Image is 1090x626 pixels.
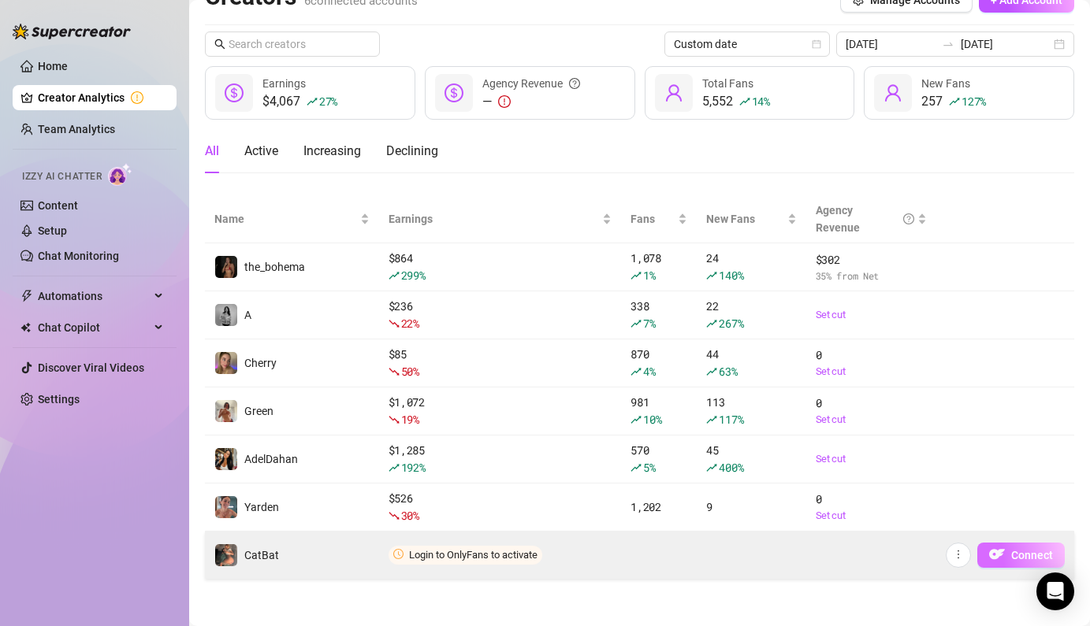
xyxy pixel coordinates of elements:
[643,316,655,331] span: 7 %
[1011,549,1053,561] span: Connect
[389,442,612,476] div: $ 1,285
[244,357,277,369] span: Cherry
[816,394,927,428] div: 0
[215,496,237,518] img: Yarden
[702,92,770,111] div: 5,552
[816,412,927,428] a: Set cut
[229,35,358,53] input: Search creators
[307,96,318,107] span: rise
[631,346,687,380] div: 870
[752,94,770,109] span: 14 %
[816,364,927,380] a: Set cut
[262,92,337,111] div: $4,067
[244,309,251,321] span: A
[953,549,964,560] span: more
[482,92,580,111] div: —
[38,224,67,237] a: Setup
[262,77,306,90] span: Earnings
[706,210,783,228] span: New Fans
[482,75,580,92] div: Agency Revenue
[379,195,622,243] th: Earnings
[38,123,115,135] a: Team Analytics
[38,361,144,374] a: Discover Viral Videos
[38,60,68,72] a: Home
[401,268,426,283] span: 299 %
[631,394,687,428] div: 981
[244,501,279,513] span: Yarden
[386,142,438,161] div: Declining
[205,195,379,243] th: Name
[702,77,753,90] span: Total Fans
[225,83,244,102] span: dollar-circle
[816,307,927,323] a: Set cut
[409,549,538,561] span: Login to OnlyFans to activate
[215,448,237,470] img: AdelDahan
[20,290,33,302] span: thunderbolt
[706,394,796,428] div: 113
[38,393,80,406] a: Settings
[706,270,717,281] span: rise
[719,412,743,427] span: 117 %
[389,250,612,284] div: $ 864
[108,163,132,186] img: AI Chatter
[38,283,150,309] span: Automations
[706,498,796,516] div: 9
[697,195,805,243] th: New Fans
[389,318,400,329] span: fall
[389,346,612,380] div: $ 85
[631,498,687,516] div: 1,202
[631,442,687,476] div: 570
[989,546,1005,562] img: OF
[643,460,655,475] span: 5 %
[631,318,642,329] span: rise
[389,510,400,521] span: fall
[401,508,419,523] span: 30 %
[244,261,305,273] span: the_bohema
[389,366,400,377] span: fall
[719,460,743,475] span: 400 %
[643,268,655,283] span: 1 %
[706,346,796,380] div: 44
[38,250,119,262] a: Chat Monitoring
[38,199,78,212] a: Content
[1036,572,1074,610] div: Open Intercom Messenger
[389,270,400,281] span: rise
[215,400,237,422] img: Green
[13,24,131,39] img: logo-BBDzfeDw.svg
[706,250,796,284] div: 24
[389,394,612,428] div: $ 1,072
[205,142,219,161] div: All
[706,318,717,329] span: rise
[816,491,927,524] div: 0
[244,453,298,465] span: AdelDahan
[816,346,927,380] div: 0
[215,304,237,326] img: A
[445,83,463,102] span: dollar-circle
[244,549,279,561] span: CatBat
[921,77,970,90] span: New Fans
[214,210,357,228] span: Name
[631,298,687,332] div: 338
[903,202,914,236] span: question-circle
[706,442,796,476] div: 45
[719,364,737,379] span: 63 %
[643,412,661,427] span: 10 %
[643,364,655,379] span: 4 %
[303,142,361,161] div: Increasing
[816,251,927,269] span: $ 302
[631,270,642,281] span: rise
[244,142,278,161] div: Active
[389,298,612,332] div: $ 236
[22,169,102,184] span: Izzy AI Chatter
[389,462,400,473] span: rise
[569,75,580,92] span: question-circle
[816,269,927,283] span: 35 % from Net
[401,316,419,331] span: 22 %
[719,316,743,331] span: 267 %
[631,462,642,473] span: rise
[401,412,419,427] span: 19 %
[20,322,31,333] img: Chat Copilot
[319,94,337,109] span: 27 %
[244,405,273,417] span: Green
[719,268,743,283] span: 140 %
